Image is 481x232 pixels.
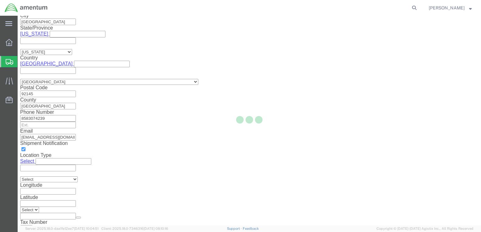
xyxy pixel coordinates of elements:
span: Client: 2025.18.0-7346316 [101,227,168,230]
span: Jeff Plummer [429,4,465,11]
span: [DATE] 08:10:16 [144,227,168,230]
span: [DATE] 10:04:51 [74,227,99,230]
img: logo [4,3,48,13]
a: Support [227,227,243,230]
span: Server: 2025.18.0-daa1fe12ee7 [25,227,99,230]
span: Copyright © [DATE]-[DATE] Agistix Inc., All Rights Reserved [376,226,473,231]
button: [PERSON_NAME] [428,4,472,12]
a: Feedback [243,227,259,230]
